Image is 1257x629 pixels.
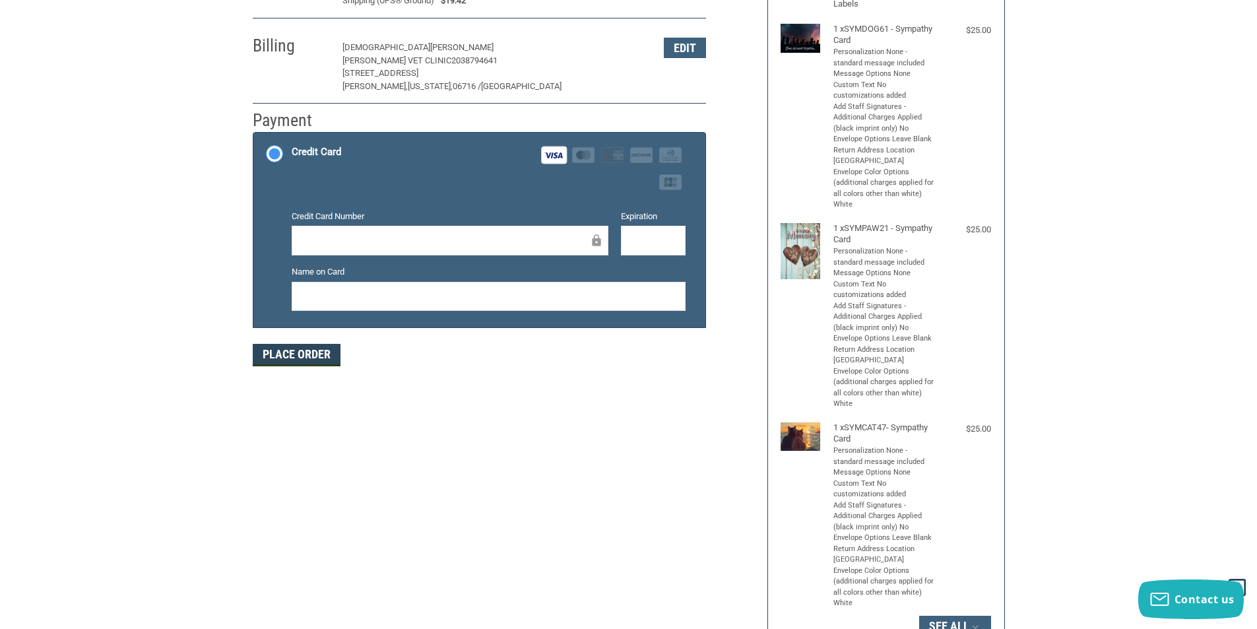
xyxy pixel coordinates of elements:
span: [PERSON_NAME], [342,81,408,91]
li: Return Address Location [GEOGRAPHIC_DATA] [833,145,936,167]
li: Return Address Location [GEOGRAPHIC_DATA] [833,544,936,566]
button: Contact us [1138,579,1244,619]
li: Message Options None [833,268,936,279]
span: [DEMOGRAPHIC_DATA] [342,42,430,52]
li: Envelope Color Options (additional charges applied for all colors other than white) White [833,566,936,609]
div: $25.00 [938,24,991,37]
li: Add Staff Signatures - Additional Charges Applied (black imprint only) No [833,500,936,533]
li: Envelope Color Options (additional charges applied for all colors other than white) White [833,366,936,410]
li: Message Options None [833,69,936,80]
h4: 1 x SYMCAT47- Sympathy Card [833,422,936,444]
button: Edit [664,38,706,58]
button: Place Order [253,344,340,366]
h2: Payment [253,110,330,131]
li: Custom Text No customizations added [833,479,936,500]
li: Envelope Options Leave Blank [833,533,936,544]
li: Envelope Color Options (additional charges applied for all colors other than white) White [833,167,936,211]
li: Add Staff Signatures - Additional Charges Applied (black imprint only) No [833,301,936,334]
li: Envelope Options Leave Blank [833,333,936,345]
h4: 1 x SYMPAW21 - Sympathy Card [833,223,936,245]
div: Credit Card [292,141,341,163]
div: $25.00 [938,223,991,236]
label: Name on Card [292,265,686,279]
li: Personalization None - standard message included [833,47,936,69]
label: Credit Card Number [292,210,608,223]
span: [GEOGRAPHIC_DATA] [481,81,562,91]
span: 2038794641 [451,55,498,65]
li: Custom Text No customizations added [833,80,936,102]
span: 06716 / [453,81,481,91]
span: [PERSON_NAME] VET CLINIC [342,55,451,65]
span: [PERSON_NAME] [430,42,494,52]
li: Envelope Options Leave Blank [833,134,936,145]
span: [US_STATE], [408,81,453,91]
li: Personalization None - standard message included [833,446,936,467]
li: Custom Text No customizations added [833,279,936,301]
span: [STREET_ADDRESS] [342,68,418,78]
h2: Billing [253,35,330,57]
span: Contact us [1175,592,1235,607]
li: Return Address Location [GEOGRAPHIC_DATA] [833,345,936,366]
label: Expiration [621,210,686,223]
li: Message Options None [833,467,936,479]
li: Personalization None - standard message included [833,246,936,268]
div: $25.00 [938,422,991,436]
li: Add Staff Signatures - Additional Charges Applied (black imprint only) No [833,102,936,135]
h4: 1 x SYMDOG61 - Sympathy Card [833,24,936,46]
